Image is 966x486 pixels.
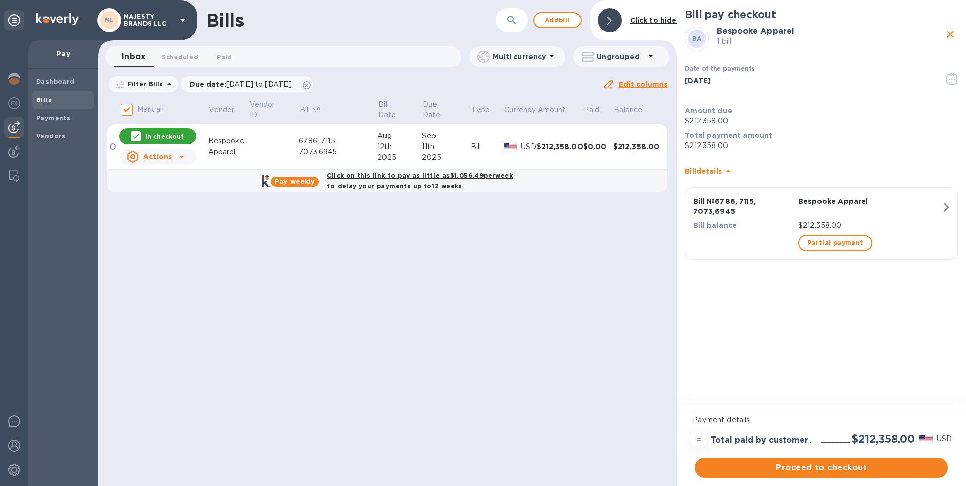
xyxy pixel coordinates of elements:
[209,105,234,115] p: Vendor
[538,105,579,115] span: Amount
[584,105,612,115] span: Paid
[378,99,408,120] p: Bill Date
[145,132,184,141] p: In checkout
[504,143,517,150] img: USD
[740,80,966,486] iframe: Chat Widget
[695,458,948,478] button: Proceed to checkout
[206,10,244,31] h1: Bills
[275,178,315,185] b: Pay weekly
[597,52,645,62] p: Ungrouped
[300,105,333,115] span: Bill №
[422,141,470,152] div: 11th
[137,104,164,115] p: Mark all
[692,35,702,42] b: BA
[685,66,754,72] label: Date of the payments
[685,131,772,139] b: Total payment amount
[613,141,660,152] div: $212,358.00
[703,462,940,474] span: Proceed to checkout
[693,220,794,230] p: Bill balance
[538,105,566,115] p: Amount
[943,27,958,42] button: close
[124,13,174,27] p: MAJESTY BRANDS LLC
[250,99,298,120] span: Vendor ID
[208,147,249,157] div: Apparel
[299,136,377,157] div: 6786, 7115, 7073,6945
[685,107,732,115] b: Amount due
[208,136,249,147] div: Bespooke
[226,80,292,88] span: [DATE] to [DATE]
[691,431,707,448] div: =
[685,8,958,21] h2: Bill pay checkout
[614,105,655,115] span: Balance
[542,14,572,26] span: Add bill
[36,78,75,85] b: Dashboard
[423,99,470,120] span: Due Date
[209,105,248,115] span: Vendor
[377,141,422,152] div: 12th
[36,13,79,25] img: Logo
[377,152,422,163] div: 2025
[181,76,314,92] div: Due date:[DATE] to [DATE]
[685,116,958,126] p: $212,358.00
[693,196,794,216] p: Bill № 6786, 7115, 7073,6945
[36,48,90,59] p: Pay
[36,132,66,140] b: Vendors
[693,415,950,425] p: Payment details
[493,52,546,62] p: Multi currency
[521,141,537,152] p: USD
[537,141,583,152] div: $212,358.00
[143,153,172,161] u: Actions
[8,97,20,109] img: Foreign exchange
[189,79,297,89] p: Due date :
[584,105,599,115] p: Paid
[685,155,958,187] div: Billdetails
[685,187,958,260] button: Bill №6786, 7115, 7073,6945Bespooke ApparelBill balance$212,358.00Partial payment
[504,105,536,115] p: Currency
[122,50,146,64] span: Inbox
[217,52,232,62] span: Paid
[36,114,70,122] b: Payments
[717,36,943,47] p: 1 bill
[471,141,504,152] div: Bill
[685,167,721,175] b: Bill details
[162,52,198,62] span: Scheduled
[422,152,470,163] div: 2025
[685,140,958,151] p: $212,358.00
[614,105,642,115] p: Balance
[377,131,422,141] div: Aug
[619,80,668,88] u: Edit columns
[422,131,470,141] div: Sep
[630,16,677,24] b: Click to hide
[711,435,808,445] h3: Total paid by customer
[250,99,285,120] p: Vendor ID
[124,80,163,88] p: Filter Bills
[533,12,582,28] button: Addbill
[105,16,114,24] b: ML
[378,99,421,120] span: Bill Date
[36,96,52,104] b: Bills
[471,105,503,115] span: Type
[423,99,457,120] p: Due Date
[300,105,320,115] p: Bill №
[327,172,513,190] b: Click on this link to pay as little as $1,056.49 per week to delay your payments up to 12 weeks
[471,105,490,115] p: Type
[583,141,613,152] div: $0.00
[717,26,794,36] b: Bespooke Apparel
